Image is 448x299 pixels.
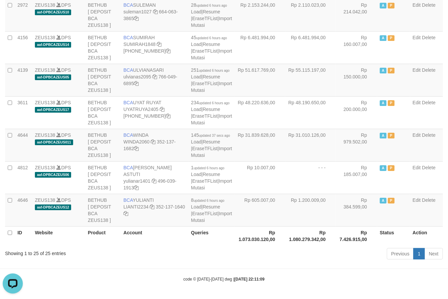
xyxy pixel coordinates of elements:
span: BCA [123,35,133,40]
span: | | | [191,197,232,223]
td: ULVIANASARI 766-049-6895 [121,64,188,96]
span: | | | [191,165,232,190]
span: 45 [191,35,227,40]
td: SUMIRAH [PHONE_NUMBER] [121,31,188,64]
a: EraseTFList [192,113,217,119]
td: 4812 [15,161,32,194]
td: Rp 605.007,00 [235,194,285,226]
th: Product [85,226,121,245]
a: Resume [203,139,220,144]
td: Rp 55.115.197,00 [285,64,336,96]
span: updated 37 secs ago [199,134,230,137]
span: BCA [123,165,133,170]
th: Account [121,226,188,245]
td: 4156 [15,31,32,64]
a: Delete [422,100,436,105]
a: Delete [422,132,436,138]
span: | | | [191,35,232,60]
a: EraseTFList [192,211,217,216]
span: Paused [388,3,395,8]
a: Copy UYATRUYA2405 to clipboard [160,107,164,112]
td: Rp 384.599,00 [336,194,377,226]
span: Active [380,3,387,8]
span: Active [380,165,387,171]
a: Copy 4062304107 to clipboard [166,113,170,119]
a: Copy ulvianas2095 to clipboard [152,74,157,79]
span: 1 [191,165,225,170]
a: Previous [387,248,414,259]
span: aaf-DPBCAZEUS06 [35,172,71,178]
div: Showing 1 to 25 of 25 entries [5,247,182,257]
td: Rp 6.481.994,00 [235,31,285,64]
a: 1 [413,248,425,259]
th: Rp 1.073.030.120,00 [235,226,285,245]
span: Paused [388,198,395,203]
a: Copy yulianar1401 to clipboard [152,178,156,184]
span: aaf-DPBCAZEUS12 [35,204,71,210]
th: Rp 7.426.915,00 [336,226,377,245]
span: Paused [388,68,395,73]
a: Resume [203,74,220,79]
span: updated 6 hours ago [196,36,227,40]
td: DPS [32,161,85,194]
a: Import Mutasi [191,178,232,190]
a: Copy 4960391913 to clipboard [134,185,139,190]
a: suleman1027 [123,9,152,14]
a: ZEUS138 [35,67,55,73]
td: 3611 [15,96,32,129]
th: Action [410,226,443,245]
a: EraseTFList [192,146,217,151]
a: Copy 7660496895 to clipboard [134,81,139,86]
span: Active [380,68,387,73]
th: ID [15,226,32,245]
a: Load [191,74,201,79]
span: BCA [123,197,133,203]
td: Rp 10.007,00 [235,161,285,194]
td: BETHUB [ DEPOSIT BCA ZEUS138 ] [85,64,121,96]
a: EraseTFList [192,178,217,184]
td: 4139 [15,64,32,96]
td: Rp 6.481.994,00 [285,31,336,64]
td: [PERSON_NAME] ASTUTI 496-039-1913 [121,161,188,194]
a: Copy 6640633865 to clipboard [134,16,139,21]
a: ZEUS138 [35,132,55,138]
span: aaf-DPBCAZEUS10 [35,9,71,15]
th: Website [32,226,85,245]
td: BETHUB [ DEPOSIT BCA ZEUS138 ] [85,194,121,226]
a: yulianar1401 [123,178,150,184]
button: Open LiveChat chat widget [3,3,23,23]
span: aaf-DPBCAZEUS17 [35,107,71,113]
strong: [DATE] 22:11:09 [234,277,264,282]
span: Active [380,198,387,203]
a: ZEUS138 [35,100,55,105]
a: Edit [413,165,421,170]
a: EraseTFList [192,48,217,54]
td: BETHUB [ DEPOSIT BCA ZEUS138 ] [85,31,121,64]
a: Delete [422,197,436,203]
td: DPS [32,194,85,226]
a: Edit [413,35,421,40]
span: 8 [191,197,225,203]
a: UYATRUYA2405 [123,107,158,112]
span: aaf-DPBCAZEUS14 [35,42,71,48]
a: Next [425,248,443,259]
a: LIANTI2234 [123,204,149,210]
td: BETHUB [ DEPOSIT BCA ZEUS138 ] [85,129,121,161]
a: Copy 8692458906 to clipboard [166,48,170,54]
td: Rp 31.010.126,00 [285,129,336,161]
span: 145 [191,132,230,138]
a: Resume [203,172,220,177]
span: updated 6 hours ago [194,166,225,170]
a: Edit [413,2,421,8]
a: Copy suleman1027 to clipboard [153,9,158,14]
a: Delete [422,165,436,170]
td: - - - [285,161,336,194]
a: Import Mutasi [191,16,232,28]
th: Status [377,226,410,245]
a: Edit [413,197,421,203]
a: EraseTFList [192,81,217,86]
span: Paused [388,35,395,41]
span: Paused [388,165,395,171]
a: Load [191,139,201,144]
th: Rp 1.080.279.342,00 [285,226,336,245]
